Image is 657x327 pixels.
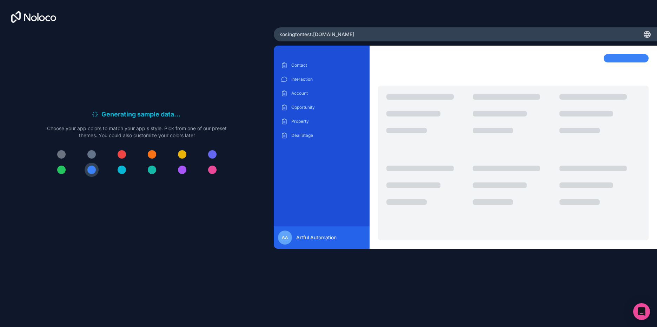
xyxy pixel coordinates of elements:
div: Open Intercom Messenger [633,303,650,320]
span: Artful Automation [296,234,337,241]
p: Choose your app colors to match your app's style. Pick from one of our preset themes. You could a... [47,125,227,139]
p: Opportunity [291,105,363,110]
h6: Generating sample data [101,109,182,119]
span: . [174,109,176,119]
p: Interaction [291,76,363,82]
div: scrollable content [279,60,364,221]
p: Deal Stage [291,133,363,138]
span: kosingtontest .[DOMAIN_NAME] [279,31,354,38]
p: Property [291,119,363,124]
p: Contact [291,62,363,68]
p: Account [291,91,363,96]
span: AA [282,235,288,240]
